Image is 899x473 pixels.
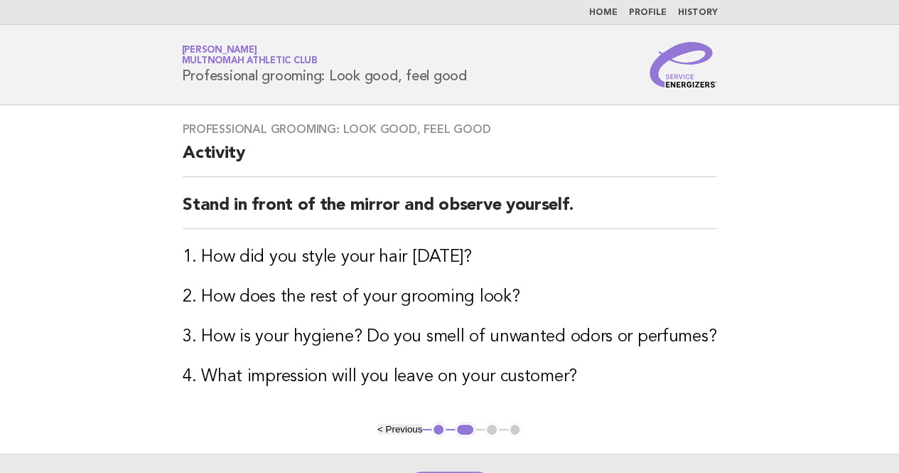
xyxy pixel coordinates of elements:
span: Multnomah Athletic Club [182,57,318,66]
a: Home [589,9,618,17]
button: < Previous [377,424,422,435]
button: 2 [455,422,475,437]
h2: Stand in front of the mirror and observe yourself. [183,194,716,229]
a: [PERSON_NAME]Multnomah Athletic Club [182,46,318,65]
h3: 3. How is your hygiene? Do you smell of unwanted odors or perfumes? [183,326,716,349]
h3: Professional grooming: Look good, feel good [183,122,716,137]
h2: Activity [183,142,716,177]
img: Service Energizers [650,42,718,87]
h3: 1. How did you style your hair [DATE]? [183,246,716,269]
h3: 4. What impression will you leave on your customer? [183,366,716,388]
a: Profile [629,9,667,17]
h1: Professional grooming: Look good, feel good [182,46,467,83]
a: History [678,9,718,17]
button: 1 [431,422,446,437]
h3: 2. How does the rest of your grooming look? [183,286,716,309]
